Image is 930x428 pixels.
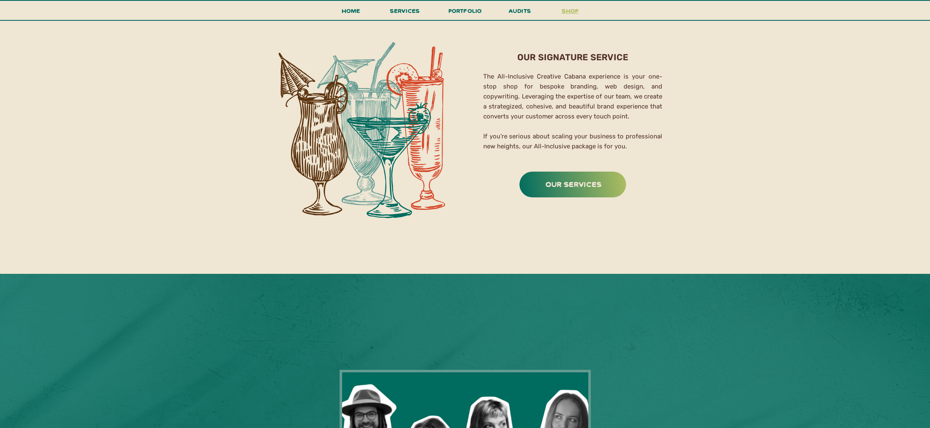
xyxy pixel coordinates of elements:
p: The All-Inclusive Creative Cabana experience is your one-stop shop for bespoke branding, web desi... [483,71,662,155]
a: services [387,5,422,21]
span: services [390,7,420,15]
h2: Our Signature service [488,52,658,61]
a: audits [507,5,532,20]
a: Home [338,5,364,21]
a: portfolio [445,5,485,21]
a: Our Services [521,177,626,190]
a: shop [550,5,590,20]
